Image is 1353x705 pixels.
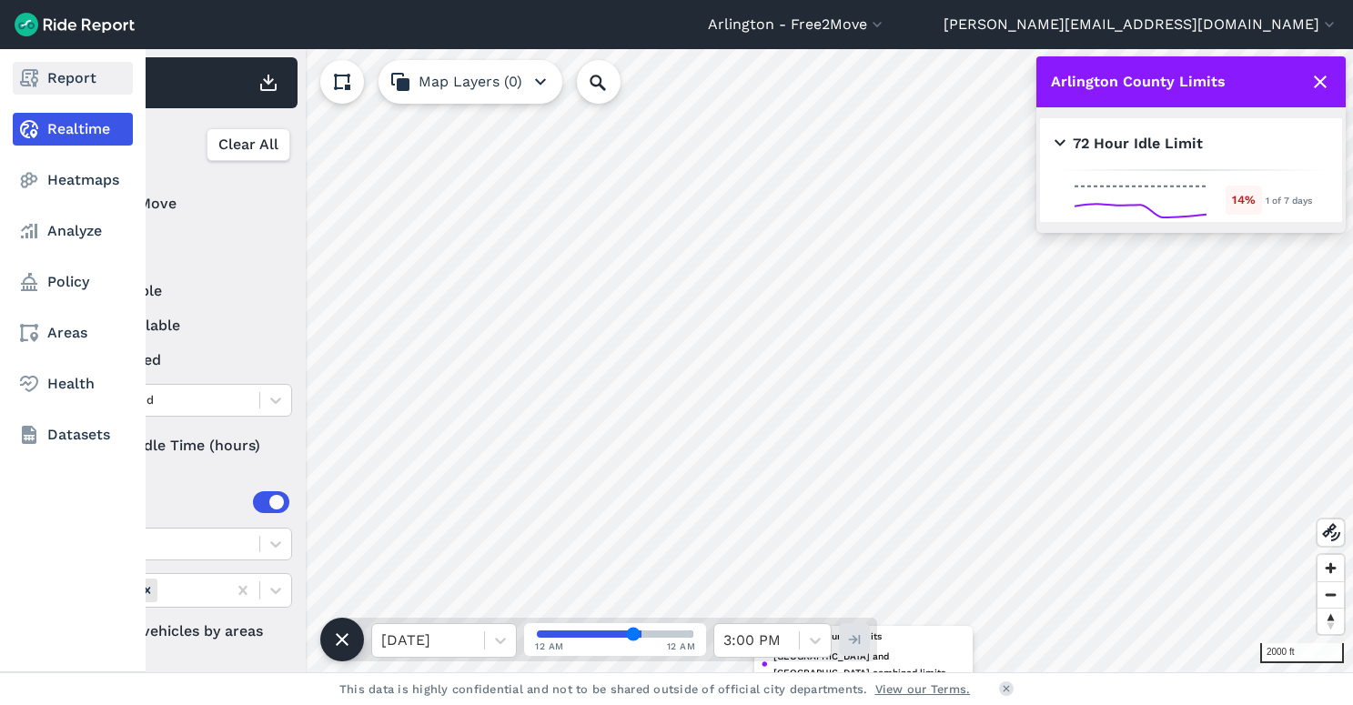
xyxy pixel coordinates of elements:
[577,60,650,104] input: Search Location or Vehicles
[1318,581,1344,608] button: Zoom out
[137,579,157,601] div: Remove Areas (3)
[1226,186,1262,214] div: 14 %
[74,315,292,337] label: unavailable
[58,49,1353,672] canvas: Map
[66,116,298,173] div: Filter
[74,620,292,642] label: Filter vehicles by areas
[1055,133,1203,155] h2: 72 Hour Idle Limit
[15,13,135,36] img: Ride Report
[13,215,133,247] a: Analyze
[1260,643,1344,663] div: 2000 ft
[13,62,133,95] a: Report
[944,14,1338,35] button: [PERSON_NAME][EMAIL_ADDRESS][DOMAIN_NAME]
[13,317,133,349] a: Areas
[1051,71,1226,93] h1: Arlington County Limits
[218,134,278,156] span: Clear All
[875,680,971,698] a: View our Terms.
[667,640,696,653] span: 12 AM
[13,368,133,400] a: Health
[773,648,965,680] span: [GEOGRAPHIC_DATA] and [GEOGRAPHIC_DATA] combined limits
[1318,608,1344,634] button: Reset bearing to north
[1318,555,1344,581] button: Zoom in
[535,640,564,653] span: 12 AM
[13,418,133,451] a: Datasets
[13,113,133,146] a: Realtime
[74,477,289,528] summary: Areas
[74,229,289,280] summary: Status
[74,349,292,371] label: reserved
[13,164,133,196] a: Heatmaps
[207,128,290,161] button: Clear All
[379,60,562,104] button: Map Layers (0)
[74,280,292,302] label: available
[1266,192,1312,208] div: 1 of 7 days
[74,193,292,215] label: Free2Move
[13,266,133,298] a: Policy
[708,14,886,35] button: Arlington - Free2Move
[98,491,289,513] div: Areas
[74,429,292,462] div: Idle Time (hours)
